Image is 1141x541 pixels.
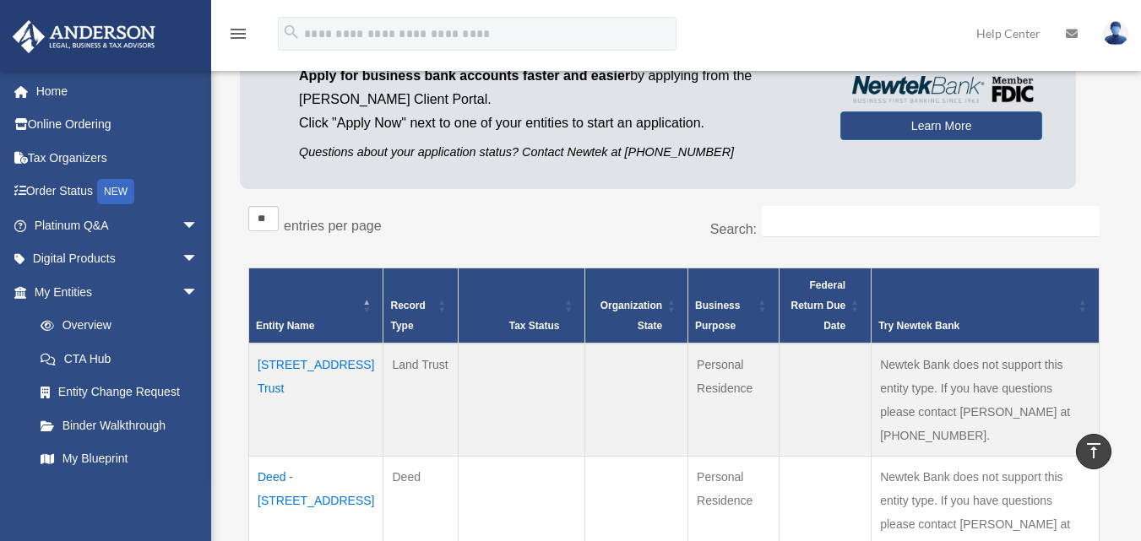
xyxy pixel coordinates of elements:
img: User Pic [1103,21,1128,46]
a: Tax Due Dates [24,475,215,509]
a: Platinum Q&Aarrow_drop_down [12,208,224,242]
span: Tax Status [509,320,560,332]
th: Record Type: Activate to sort [383,268,459,344]
a: My Entitiesarrow_drop_down [12,275,215,309]
i: vertical_align_top [1084,441,1104,461]
div: NEW [97,179,134,204]
th: Business Purpose: Activate to sort [688,268,780,344]
th: Try Newtek Bank : Activate to sort [872,268,1100,344]
span: arrow_drop_down [182,275,215,310]
td: Land Trust [383,344,459,457]
div: Try Newtek Bank [878,316,1073,336]
a: My Blueprint [24,442,215,476]
img: NewtekBankLogoSM.png [849,76,1034,103]
p: by applying from the [PERSON_NAME] Client Portal. [299,64,815,111]
span: Record Type [390,300,425,332]
a: Entity Change Request [24,376,215,409]
td: [STREET_ADDRESS] Trust [249,344,383,457]
a: Digital Productsarrow_drop_down [12,242,224,276]
span: arrow_drop_down [182,242,215,277]
img: Anderson Advisors Platinum Portal [8,20,160,53]
td: Newtek Bank does not support this entity type. If you have questions please contact [PERSON_NAME]... [872,344,1100,457]
i: search [282,23,301,41]
span: Entity Name [256,320,314,332]
td: Personal Residence [688,344,780,457]
a: Overview [24,309,207,343]
a: Tax Organizers [12,141,224,175]
a: Learn More [840,111,1042,140]
a: Order StatusNEW [12,175,224,209]
a: Online Ordering [12,108,224,142]
p: Click "Apply Now" next to one of your entities to start an application. [299,111,815,135]
a: Binder Walkthrough [24,408,215,442]
th: Federal Return Due Date: Activate to sort [779,268,871,344]
a: vertical_align_top [1076,434,1111,469]
label: entries per page [284,219,382,233]
label: Search: [710,222,757,236]
a: CTA Hub [24,342,215,376]
span: arrow_drop_down [182,208,215,243]
p: Questions about your application status? Contact Newtek at [PHONE_NUMBER] [299,142,815,163]
span: Business Purpose [695,300,740,332]
span: Organization State [600,300,662,332]
a: menu [228,30,248,44]
span: Federal Return Due Date [791,279,846,332]
span: Apply for business bank accounts faster and easier [299,68,630,83]
th: Entity Name: Activate to invert sorting [249,268,383,344]
i: menu [228,24,248,44]
th: Organization State: Activate to sort [585,268,688,344]
th: Tax Status: Activate to sort [459,268,585,344]
a: Home [12,74,224,108]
